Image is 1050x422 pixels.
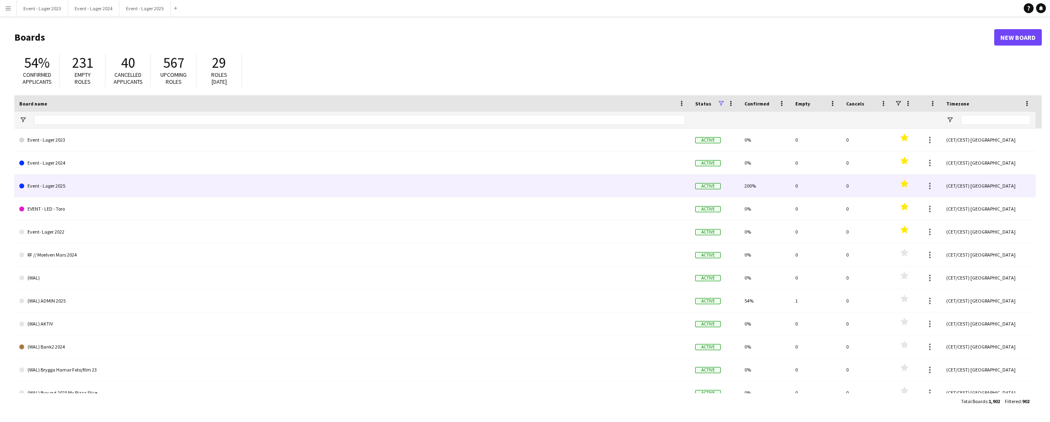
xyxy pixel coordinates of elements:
button: Event - Lager 2023 [17,0,68,16]
div: : [961,393,1000,409]
div: 200% [740,174,790,197]
a: RF // Moelven Mars 2024 [19,243,685,266]
span: Empty roles [75,71,91,85]
span: Active [695,183,721,189]
div: 0 [790,266,841,289]
div: 0 [790,358,841,381]
button: Open Filter Menu [19,116,27,124]
div: (CET/CEST) [GEOGRAPHIC_DATA] [941,197,1036,220]
a: (WAL) ADMIN 2025 [19,289,685,312]
div: 0% [740,358,790,381]
a: Event- Lager 2022 [19,220,685,243]
span: Filtered [1005,398,1021,404]
div: : [1005,393,1029,409]
span: 54% [24,54,50,72]
div: 0 [841,128,892,151]
div: 0 [841,312,892,335]
span: Confirmed [744,101,769,107]
div: (CET/CEST) [GEOGRAPHIC_DATA] [941,243,1036,266]
span: Board name [19,101,47,107]
span: Active [695,160,721,166]
div: 0 [790,197,841,220]
div: 0 [790,243,841,266]
div: 0 [790,174,841,197]
span: Empty [795,101,810,107]
div: 0 [841,174,892,197]
span: Status [695,101,711,107]
span: 902 [1022,398,1029,404]
h1: Boards [14,31,994,44]
span: Active [695,206,721,212]
span: 567 [163,54,184,72]
a: (WAL) AKTIV [19,312,685,335]
div: (CET/CEST) [GEOGRAPHIC_DATA] [941,381,1036,404]
span: Active [695,298,721,304]
a: (WAL) Brygga Hamar Foto/film 23 [19,358,685,381]
input: Board name Filter Input [34,115,685,125]
span: Roles [DATE] [211,71,227,85]
div: (CET/CEST) [GEOGRAPHIC_DATA] [941,174,1036,197]
div: (CET/CEST) [GEOGRAPHIC_DATA] [941,312,1036,335]
div: 0 [790,128,841,151]
div: 0% [740,312,790,335]
div: 54% [740,289,790,312]
div: (CET/CEST) [GEOGRAPHIC_DATA] [941,266,1036,289]
div: 0 [841,151,892,174]
a: (WAL) Buy out 2025 My Pizza Slice [19,381,685,404]
span: Cancelled applicants [114,71,143,85]
div: 0% [740,243,790,266]
span: 29 [212,54,226,72]
a: EVENT - LED - Toro [19,197,685,220]
div: 0 [841,243,892,266]
a: Event - Lager 2023 [19,128,685,151]
div: 0 [790,312,841,335]
span: Active [695,321,721,327]
span: Cancels [846,101,864,107]
div: 0% [740,128,790,151]
div: 0 [790,151,841,174]
button: Event - Lager 2025 [119,0,171,16]
a: (WAL) Bank2 2024 [19,335,685,358]
span: Active [695,252,721,258]
div: (CET/CEST) [GEOGRAPHIC_DATA] [941,289,1036,312]
div: (CET/CEST) [GEOGRAPHIC_DATA] [941,128,1036,151]
div: 0 [841,358,892,381]
div: 0 [841,197,892,220]
div: 0 [841,335,892,358]
div: 0 [790,335,841,358]
div: 0 [841,220,892,243]
div: (CET/CEST) [GEOGRAPHIC_DATA] [941,151,1036,174]
div: 0 [790,381,841,404]
a: (WAL) [19,266,685,289]
button: Event - Lager 2024 [68,0,119,16]
div: 0% [740,197,790,220]
a: Event - Lager 2025 [19,174,685,197]
span: 40 [121,54,135,72]
span: Upcoming roles [160,71,187,85]
div: 0 [790,220,841,243]
span: Total Boards [961,398,987,404]
span: Active [695,229,721,235]
span: Timezone [946,101,969,107]
div: 0% [740,335,790,358]
span: Active [695,344,721,350]
div: 0% [740,151,790,174]
div: (CET/CEST) [GEOGRAPHIC_DATA] [941,335,1036,358]
div: 0% [740,220,790,243]
div: (CET/CEST) [GEOGRAPHIC_DATA] [941,358,1036,381]
span: Active [695,367,721,373]
input: Timezone Filter Input [961,115,1031,125]
span: Active [695,275,721,281]
button: Open Filter Menu [946,116,954,124]
span: Confirmed applicants [23,71,52,85]
div: (CET/CEST) [GEOGRAPHIC_DATA] [941,220,1036,243]
a: Event - Lager 2024 [19,151,685,174]
div: 0 [841,266,892,289]
div: 1 [790,289,841,312]
span: Active [695,390,721,396]
span: 1,902 [988,398,1000,404]
a: New Board [994,29,1042,46]
div: 0% [740,381,790,404]
div: 0 [841,381,892,404]
span: 231 [72,54,93,72]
